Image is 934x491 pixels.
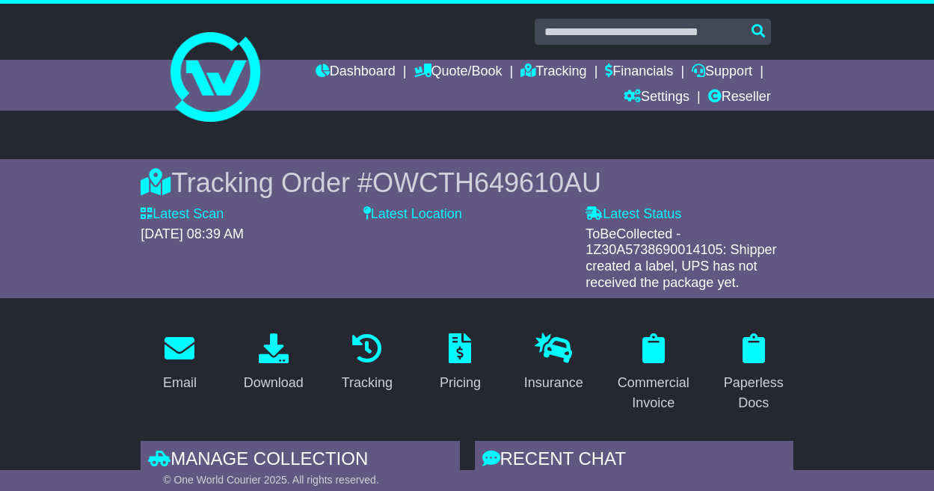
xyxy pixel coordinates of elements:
a: Paperless Docs [714,328,793,419]
a: Reseller [708,85,771,111]
label: Latest Status [586,206,681,223]
span: ToBeCollected - 1Z30A5738690014105: Shipper created a label, UPS has not received the package yet. [586,226,776,290]
div: RECENT CHAT [475,441,793,481]
a: Quote/Book [414,60,503,85]
label: Latest Scan [141,206,224,223]
a: Email [153,328,206,398]
span: [DATE] 08:39 AM [141,226,244,241]
a: Tracking [520,60,586,85]
a: Download [234,328,313,398]
div: Pricing [440,373,481,393]
span: © One World Courier 2025. All rights reserved. [163,474,379,486]
a: Commercial Invoice [608,328,699,419]
a: Financials [605,60,673,85]
div: Email [163,373,197,393]
div: Insurance [524,373,583,393]
span: OWCTH649610AU [372,167,601,198]
div: Download [244,373,304,393]
a: Support [692,60,752,85]
div: Paperless Docs [724,373,784,413]
div: Commercial Invoice [618,373,689,413]
label: Latest Location [363,206,462,223]
div: Tracking [342,373,393,393]
div: Tracking Order # [141,167,793,199]
a: Insurance [514,328,593,398]
a: Pricing [430,328,491,398]
a: Dashboard [316,60,396,85]
a: Settings [624,85,689,111]
a: Tracking [332,328,402,398]
div: Manage collection [141,441,459,481]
